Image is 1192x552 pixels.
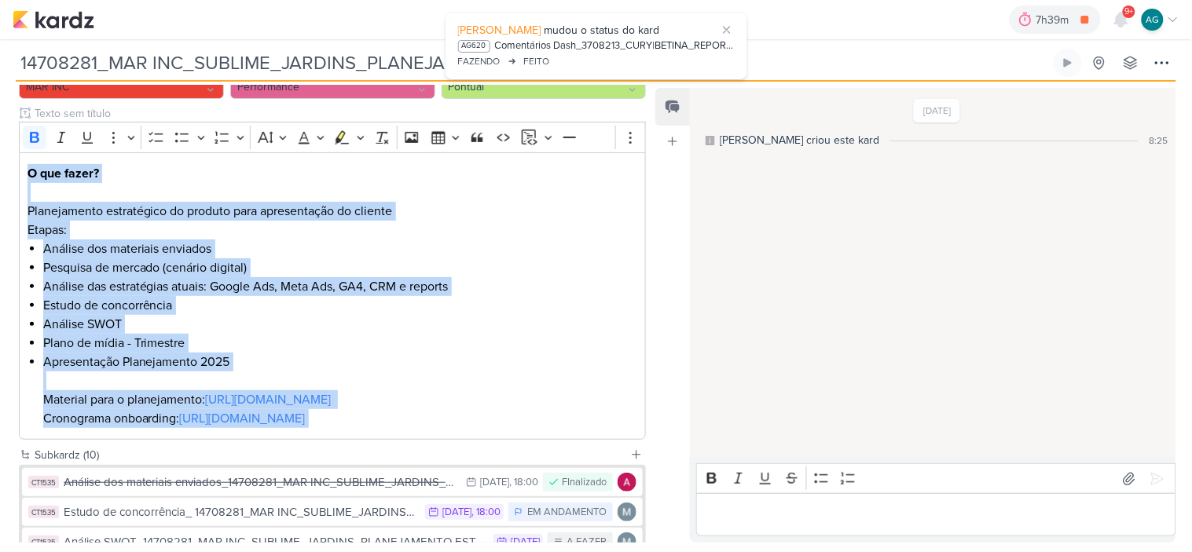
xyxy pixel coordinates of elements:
div: CT1535 [28,476,59,488]
div: Editor editing area: main [19,152,646,441]
li: Apresentação Planejamento 2025 Material para o planejamento: Cronograma onboarding: [43,353,638,428]
a: [URL][DOMAIN_NAME] [180,411,306,426]
div: , 18:00 [509,477,538,488]
div: Análise dos materiais enviados_14708281_MAR INC_SUBLIME_JARDINS_PLANEJAMENTO ESTRATÉGICO [64,473,458,492]
div: FAZENDO [458,54,501,68]
div: A FAZER [567,535,607,550]
div: Estudo de concorrência_ 14708281_MAR INC_SUBLIME_JARDINS_PLANEJAMENTO ESTRATÉGICO [64,503,417,521]
div: CT1535 [28,536,59,548]
div: 7h39m [1036,12,1074,28]
div: FInalizado [562,475,607,491]
div: Editor toolbar [19,122,646,152]
div: Análise SWOT_14708281_MAR INC_SUBLIME_JARDINS_PLANEJAMENTO ESTRATÉGICO [64,533,486,551]
button: MAR INC [19,74,224,99]
div: [DATE] [511,537,540,547]
p: Etapas: [28,221,638,239]
button: CT1535 Análise dos materiais enviados_14708281_MAR INC_SUBLIME_JARDINS_PLANEJAMENTO ESTRATÉGICO [... [22,468,643,496]
li: Plano de mídia - Trimestre [43,334,638,353]
input: Texto sem título [31,105,646,122]
p: Planejamento estratégico do produto para apresentação do cliente [28,164,638,221]
div: CT1535 [28,506,59,518]
li: Análise dos materiais enviados [43,239,638,258]
img: Mariana Amorim [618,532,636,551]
button: Performance [230,74,435,99]
a: [URL][DOMAIN_NAME] [206,392,332,408]
div: Editor editing area: main [696,493,1176,536]
li: Análise das estratégias atuais: Google Ads, Meta Ads, GA4, CRM e reports [43,277,638,296]
img: kardz.app [13,10,94,29]
li: Análise SWOT [43,315,638,334]
div: EM ANDAMENTO [527,505,607,521]
img: Mariana Amorim [618,503,636,521]
div: AG620 [458,40,490,53]
input: Kard Sem Título [16,49,1051,77]
span: 9+ [1125,5,1134,18]
button: Pontual [442,74,647,99]
p: AG [1146,13,1160,27]
strong: O que fazer? [28,166,99,181]
div: 8:25 [1150,133,1168,148]
div: , 18:00 [471,507,501,517]
div: FEITO [524,54,550,68]
span: mudou o status do kard [545,24,660,37]
img: Alessandra Gomes [618,473,636,492]
li: Estudo de concorrência [43,296,638,315]
div: Aline Gimenez Graciano [1142,9,1164,31]
div: Ligar relógio [1062,57,1074,69]
div: Comentários Dash_3708213_CURY|BETINA_REPORT_QUINZENAL_03.09 [495,38,735,54]
div: [PERSON_NAME] criou este kard [720,132,879,148]
div: [DATE] [442,507,471,517]
div: Editor toolbar [696,463,1176,494]
div: Subkardz (10) [35,447,624,463]
span: [PERSON_NAME] [458,24,541,37]
button: CT1535 Estudo de concorrência_ 14708281_MAR INC_SUBLIME_JARDINS_PLANEJAMENTO ESTRATÉGICO [DATE] ,... [22,498,643,526]
div: [DATE] [480,477,509,488]
li: Pesquisa de mercado (cenário digital) [43,258,638,277]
